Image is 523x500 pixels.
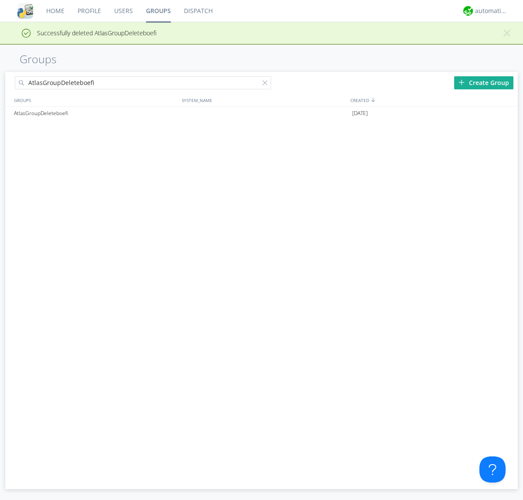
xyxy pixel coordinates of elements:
iframe: Toggle Customer Support [479,456,506,483]
span: Successfully deleted AtlasGroupDeleteboefi [7,29,156,37]
span: [DATE] [352,107,368,120]
div: GROUPS [12,94,177,106]
img: cddb5a64eb264b2086981ab96f4c1ba7 [17,3,33,19]
div: automation+atlas [475,7,508,15]
div: AtlasGroupDeleteboefi [12,107,180,120]
img: d2d01cd9b4174d08988066c6d424eccd [463,6,473,16]
img: plus.svg [458,79,465,85]
div: SYSTEM_NAME [180,94,348,106]
a: AtlasGroupDeleteboefi[DATE] [5,107,518,120]
div: Create Group [454,76,513,89]
input: Search groups [15,76,271,89]
div: CREATED [348,94,518,106]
